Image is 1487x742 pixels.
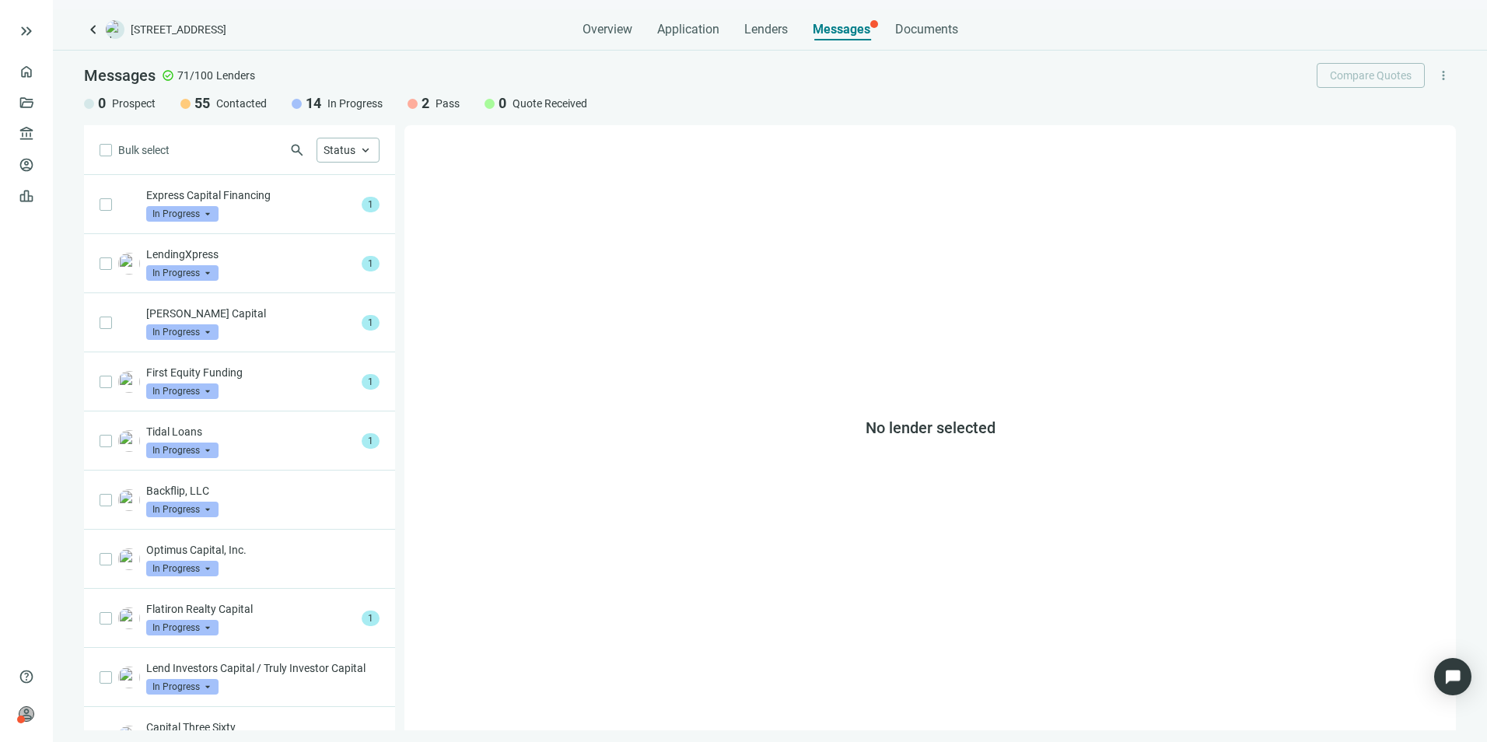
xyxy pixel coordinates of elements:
[194,94,210,113] span: 55
[106,20,124,39] img: deal-logo
[499,94,506,113] span: 0
[146,660,380,676] p: Lend Investors Capital / Truly Investor Capital
[146,601,355,617] p: Flatiron Realty Capital
[813,22,870,37] span: Messages
[362,611,380,626] span: 1
[118,142,170,159] span: Bulk select
[118,430,140,452] img: 049889d7-7fe1-4e22-a489-d66fd6177e9e
[118,548,140,570] img: 56f61e84-e8ee-497c-83b8-1299f32b91fa
[324,144,355,156] span: Status
[327,96,383,111] span: In Progress
[146,542,380,558] p: Optimus Capital, Inc.
[162,69,174,82] span: check_circle
[146,443,219,458] span: In Progress
[146,483,380,499] p: Backflip, LLC
[146,324,219,340] span: In Progress
[146,719,380,735] p: Capital Three Sixty
[362,315,380,331] span: 1
[1431,63,1456,88] button: more_vert
[657,22,719,37] span: Application
[146,247,355,262] p: LendingXpress
[362,256,380,271] span: 1
[118,667,140,688] img: 7e40f651-f425-4264-8699-44963b99130e
[146,206,219,222] span: In Progress
[17,22,36,40] button: keyboard_double_arrow_right
[19,669,34,684] span: help
[118,253,140,275] img: 196c1ef2-2a8a-4147-8a32-64b4de63b102
[131,22,226,37] span: [STREET_ADDRESS]
[177,68,213,83] span: 71/100
[146,383,219,399] span: In Progress
[84,20,103,39] a: keyboard_arrow_left
[362,433,380,449] span: 1
[146,679,219,695] span: In Progress
[146,620,219,635] span: In Progress
[146,561,219,576] span: In Progress
[744,22,788,37] span: Lenders
[118,607,140,629] img: 52bd0ddf-2c42-4086-a3c4-e253798948d4
[146,265,219,281] span: In Progress
[84,66,156,85] span: Messages
[583,22,632,37] span: Overview
[112,96,156,111] span: Prospect
[1434,658,1471,695] div: Open Intercom Messenger
[146,502,219,517] span: In Progress
[359,143,373,157] span: keyboard_arrow_up
[422,94,429,113] span: 2
[404,125,1456,730] div: No lender selected
[895,22,958,37] span: Documents
[146,306,355,321] p: [PERSON_NAME] Capital
[362,374,380,390] span: 1
[216,68,255,83] span: Lenders
[19,706,34,722] span: person
[118,489,140,511] img: a6be8625-58a3-475f-bd63-adb4cc363aa3
[98,94,106,113] span: 0
[513,96,587,111] span: Quote Received
[146,365,355,380] p: First Equity Funding
[1317,63,1425,88] button: Compare Quotes
[19,126,30,142] span: account_balance
[436,96,460,111] span: Pass
[306,94,321,113] span: 14
[289,142,305,158] span: search
[216,96,267,111] span: Contacted
[362,197,380,212] span: 1
[118,371,140,393] img: 1bbf5016-766f-4c77-b2c1-339b01d33ae7
[146,187,355,203] p: Express Capital Financing
[146,424,355,439] p: Tidal Loans
[1436,68,1450,82] span: more_vert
